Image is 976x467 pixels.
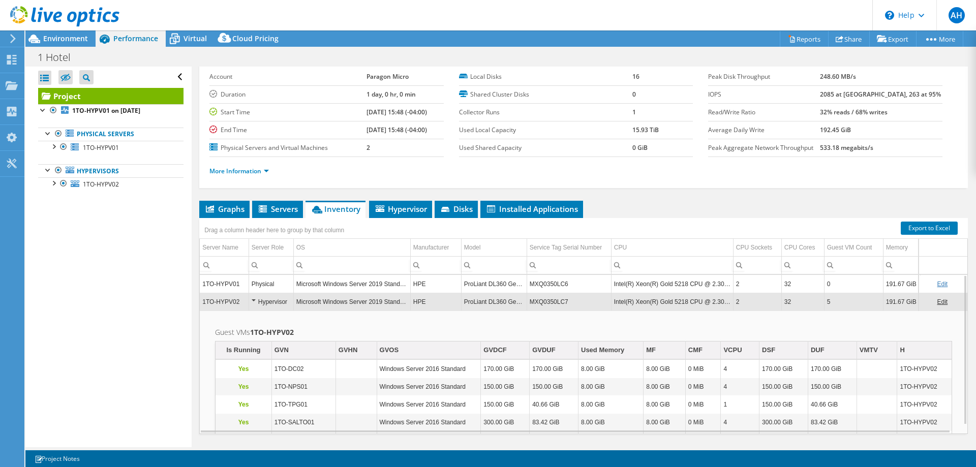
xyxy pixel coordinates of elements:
td: Column Memory, Value 191.67 GiB [883,293,920,310]
span: AH [949,7,965,23]
td: Column VMTV, Value [857,414,897,431]
div: MF [646,344,656,356]
div: Physical [252,278,291,290]
a: Edit [937,281,948,288]
td: Column Manufacturer, Value HPE [410,275,461,293]
b: 192.45 GiB [820,126,851,134]
b: 32% reads / 68% writes [820,108,888,116]
td: Column VCPU, Value 1 [721,396,759,414]
td: Column Manufacturer, Value HPE [410,293,461,310]
label: Physical Servers and Virtual Machines [209,143,367,153]
td: Column VMTV, Value [857,360,897,378]
div: VCPU [723,344,742,356]
td: Column DUF, Value 170.00 GiB [808,360,857,378]
td: Column GVHN, Value [335,360,377,378]
td: Column Used Memory, Value 8.00 GiB [578,414,644,431]
td: Column OS, Value Microsoft Windows Server 2019 Standard [293,275,410,293]
div: CPU [614,241,627,254]
td: CPU Sockets Column [733,239,781,257]
div: Drag a column header here to group by that column [202,223,347,237]
span: Virtual [184,34,207,43]
div: Data grid [199,218,968,434]
td: GVDCF Column [481,341,530,359]
td: Column CPU Cores, Filter cell [781,256,824,274]
td: H Column [897,341,952,359]
b: 533.18 megabits/s [820,143,873,152]
td: Guest VM Count Column [824,239,883,257]
td: Column Model, Filter cell [461,256,527,274]
label: Peak Disk Throughput [708,72,820,82]
td: Column MF, Value 8.00 GiB [644,414,686,431]
td: Column GVN, Value 1TO-TPG01 [271,396,335,414]
a: 1TO-HYPV01 on [DATE] [38,104,184,117]
span: Environment [43,34,88,43]
a: 1TO-HYPV01 [38,141,184,154]
h2: Guest VMs [215,326,952,338]
td: Column GVN, Value 1TO-NPS01 [271,378,335,396]
b: 2085 at [GEOGRAPHIC_DATA], 263 at 95% [820,90,941,99]
td: Column Used Memory, Value 8.00 GiB [578,360,644,378]
div: CPU Sockets [736,241,772,254]
span: Hypervisor [374,204,427,214]
div: Used Memory [581,344,624,356]
td: Column VMTV, Value [857,378,897,396]
b: 1TO-HYPV02 [250,327,294,337]
a: More Information [209,167,269,175]
td: Column Service Tag Serial Number, Value MXQ0350LC7 [527,293,611,310]
div: Service Tag Serial Number [530,241,602,254]
span: 1TO-HYPV02 [83,180,119,189]
b: 16 [632,72,639,81]
p: Yes [218,398,268,411]
b: 15.93 TiB [632,126,659,134]
td: Column CPU Sockets, Filter cell [733,256,781,274]
b: [DATE] 15:48 (-04:00) [367,108,427,116]
label: Shared Cluster Disks [459,89,632,100]
td: DUF Column [808,341,857,359]
td: Column Is Running, Value Yes [216,396,271,414]
td: Column CPU, Value Intel(R) Xeon(R) Gold 5218 CPU @ 2.30GHz [611,275,733,293]
p: Yes [218,416,268,428]
td: Column CMF, Value 0 MiB [685,360,721,378]
label: Used Local Capacity [459,125,632,135]
td: Model Column [461,239,527,257]
div: Hypervisor [252,296,291,308]
td: GVDUF Column [530,341,578,359]
td: Column GVN, Value 1TO-DC02 [271,360,335,378]
td: Column OS, Filter cell [293,256,410,274]
td: CPU Cores Column [781,239,824,257]
td: GVN Column [271,341,335,359]
td: Column DUF, Value 83.42 GiB [808,414,857,431]
td: Manufacturer Column [410,239,461,257]
td: Column DSF, Value 300.00 GiB [759,414,808,431]
td: VCPU Column [721,341,759,359]
div: Memory [886,241,908,254]
label: Start Time [209,107,367,117]
td: Column Model, Value ProLiant DL360 Gen10 [461,293,527,310]
td: Column GVOS, Value Windows Server 2016 Standard [377,414,481,431]
div: Server Name [202,241,238,254]
td: Column GVN, Value 1TO-SALTO01 [271,414,335,431]
label: Read/Write Ratio [708,107,820,117]
td: Column GVHN, Value [335,396,377,414]
div: Server Role [252,241,284,254]
label: Collector Runs [459,107,632,117]
b: 0 [632,90,636,99]
td: Column CPU, Value Intel(R) Xeon(R) Gold 5218 CPU @ 2.30GHz [611,293,733,310]
td: GVOS Column [377,341,481,359]
td: Column Server Name, Filter cell [200,256,249,274]
a: Project Notes [27,452,87,465]
td: Column DSF, Value 150.00 GiB [759,396,808,414]
td: Column Model, Value ProLiant DL360 Gen10 [461,275,527,293]
label: Duration [209,89,367,100]
div: DSF [762,344,775,356]
a: 1TO-HYPV02 [38,177,184,191]
td: Column Guest VM Count, Value 5 [824,293,883,310]
b: 2 [367,143,370,152]
td: Column OS, Value Microsoft Windows Server 2019 Standard [293,293,410,310]
a: Reports [780,31,829,47]
td: Column DSF, Value 170.00 GiB [759,360,808,378]
span: 1TO-HYPV01 [83,143,119,152]
div: Data grid [215,341,952,450]
td: CPU Column [611,239,733,257]
td: Column Service Tag Serial Number, Filter cell [527,256,611,274]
